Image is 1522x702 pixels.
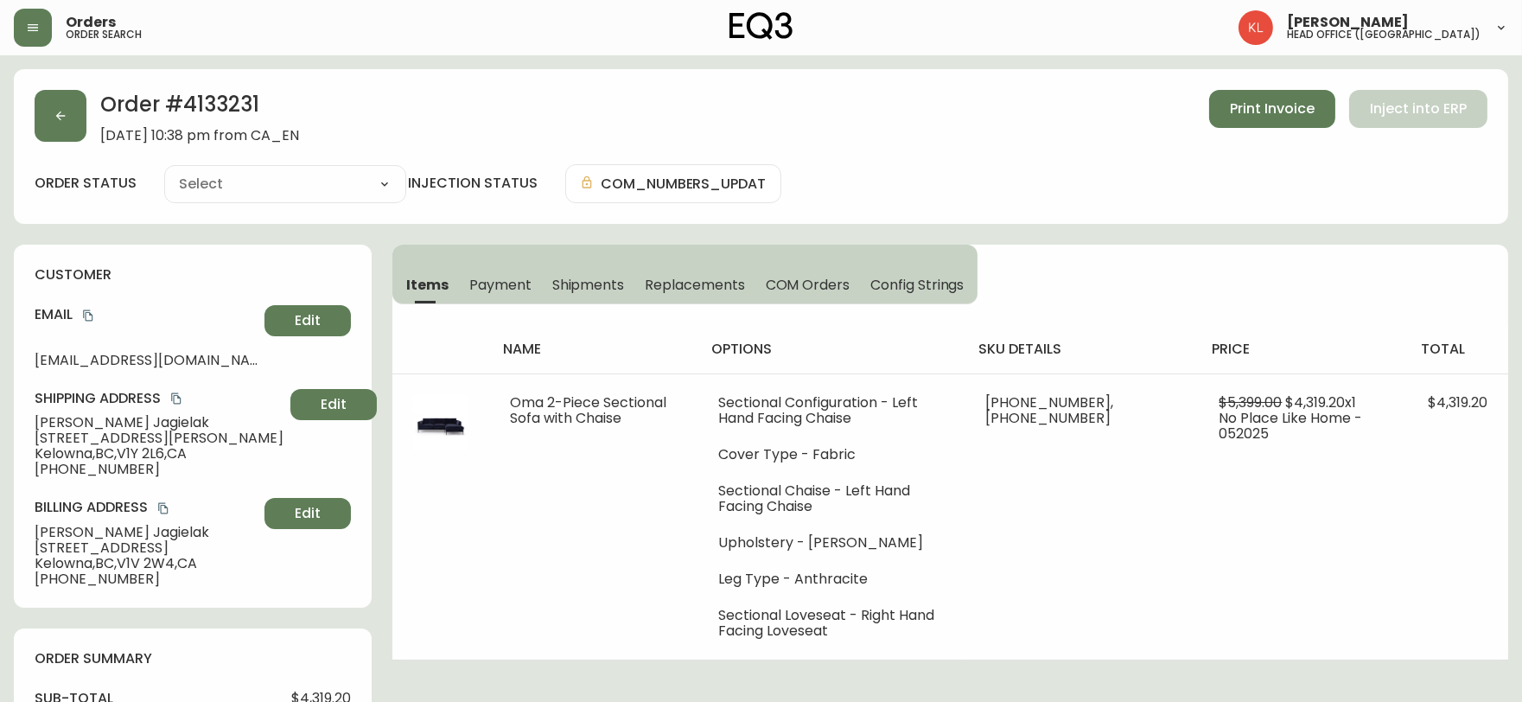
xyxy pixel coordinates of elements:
span: Replacements [645,276,744,294]
li: Cover Type - Fabric [718,447,944,463]
span: [STREET_ADDRESS][PERSON_NAME] [35,431,283,446]
button: Edit [290,389,377,420]
button: Edit [264,498,351,529]
h4: Email [35,305,258,324]
span: [PHONE_NUMBER] [35,462,283,477]
span: Config Strings [870,276,964,294]
img: 7f96e936-72d4-49a0-9e0a-85bc59f1488f.jpg [413,395,468,450]
span: Print Invoice [1230,99,1315,118]
li: Upholstery - [PERSON_NAME] [718,535,944,551]
button: copy [168,390,185,407]
label: order status [35,174,137,193]
span: Edit [295,504,321,523]
h4: Billing Address [35,498,258,517]
h4: customer [35,265,351,284]
h4: injection status [408,174,538,193]
span: [PHONE_NUMBER] [35,571,258,587]
button: copy [155,500,172,517]
span: [PERSON_NAME] Jagielak [35,415,283,431]
h5: order search [66,29,142,40]
h5: head office ([GEOGRAPHIC_DATA]) [1287,29,1481,40]
span: Items [406,276,449,294]
span: Oma 2-Piece Sectional Sofa with Chaise [510,392,666,428]
span: $4,319.20 x 1 [1286,392,1357,412]
span: $5,399.00 [1220,392,1283,412]
span: Kelowna , BC , V1V 2W4 , CA [35,556,258,571]
span: COM Orders [766,276,850,294]
span: Kelowna , BC , V1Y 2L6 , CA [35,446,283,462]
span: [PHONE_NUMBER], [PHONE_NUMBER] [985,392,1113,428]
span: Payment [469,276,532,294]
h4: total [1421,340,1494,359]
button: copy [80,307,97,324]
h4: name [503,340,684,359]
span: [PERSON_NAME] [1287,16,1409,29]
li: Sectional Chaise - Left Hand Facing Chaise [718,483,944,514]
button: Print Invoice [1209,90,1335,128]
span: No Place Like Home - 052025 [1220,408,1363,444]
span: [PERSON_NAME] Jagielak [35,525,258,540]
img: logo [729,12,793,40]
h2: Order # 4133231 [100,90,299,128]
span: Edit [321,395,347,414]
h4: sku details [978,340,1184,359]
h4: Shipping Address [35,389,283,408]
img: 2c0c8aa7421344cf0398c7f872b772b5 [1239,10,1273,45]
button: Edit [264,305,351,336]
span: Orders [66,16,116,29]
h4: order summary [35,649,351,668]
span: Shipments [552,276,625,294]
span: [DATE] 10:38 pm from CA_EN [100,128,299,144]
span: Edit [295,311,321,330]
h4: options [711,340,951,359]
h4: price [1213,340,1393,359]
li: Leg Type - Anthracite [718,571,944,587]
li: Sectional Loveseat - Right Hand Facing Loveseat [718,608,944,639]
span: [STREET_ADDRESS] [35,540,258,556]
span: [EMAIL_ADDRESS][DOMAIN_NAME] [35,353,258,368]
li: Sectional Configuration - Left Hand Facing Chaise [718,395,944,426]
span: $4,319.20 [1428,392,1487,412]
